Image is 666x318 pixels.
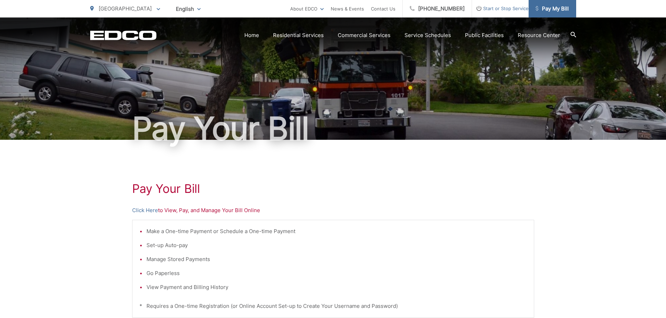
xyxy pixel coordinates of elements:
h1: Pay Your Bill [90,111,576,146]
p: to View, Pay, and Manage Your Bill Online [132,206,534,215]
a: EDCD logo. Return to the homepage. [90,30,157,40]
a: Resource Center [518,31,560,39]
li: Set-up Auto-pay [146,241,527,250]
li: Go Paperless [146,269,527,277]
a: Public Facilities [465,31,504,39]
span: Pay My Bill [536,5,569,13]
a: Commercial Services [338,31,391,39]
span: English [171,3,206,15]
a: Home [244,31,259,39]
span: [GEOGRAPHIC_DATA] [99,5,152,12]
h1: Pay Your Bill [132,182,534,196]
li: Make a One-time Payment or Schedule a One-time Payment [146,227,527,236]
p: * Requires a One-time Registration (or Online Account Set-up to Create Your Username and Password) [139,302,527,310]
a: Contact Us [371,5,395,13]
a: Residential Services [273,31,324,39]
a: About EDCO [290,5,324,13]
li: Manage Stored Payments [146,255,527,263]
a: Click Here [132,206,158,215]
a: Service Schedules [404,31,451,39]
li: View Payment and Billing History [146,283,527,291]
a: News & Events [331,5,364,13]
